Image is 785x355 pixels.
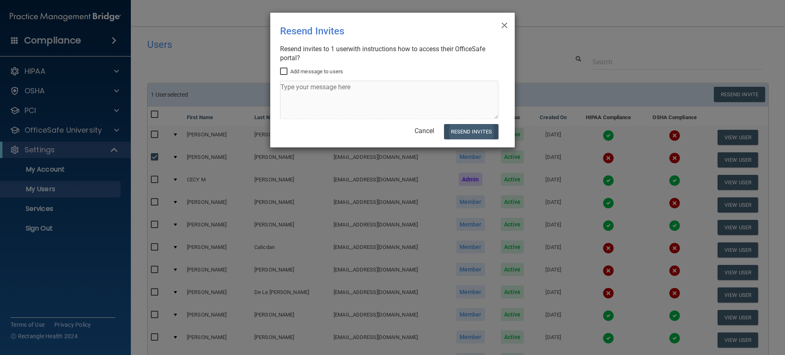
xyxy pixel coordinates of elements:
label: Add message to users [280,67,343,77]
div: Resend Invites [280,19,471,43]
iframe: Drift Widget Chat Controller [644,297,775,330]
span: × [501,16,508,32]
input: Add message to users [280,68,289,75]
div: Resend invites to 1 user with instructions how to access their OfficeSafe portal? [280,45,498,63]
a: Cancel [415,127,434,135]
button: Resend Invites [444,124,498,139]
